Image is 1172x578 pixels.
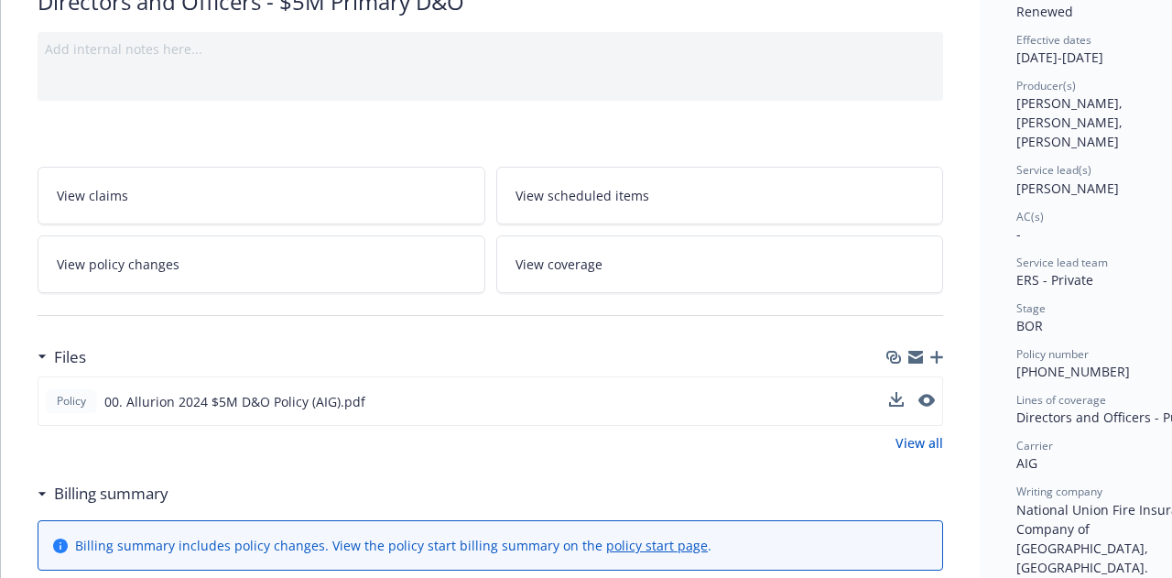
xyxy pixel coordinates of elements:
span: Writing company [1016,484,1102,499]
h3: Billing summary [54,482,168,506]
button: download file [889,392,904,411]
span: Producer(s) [1016,78,1076,93]
div: Billing summary [38,482,168,506]
span: Policy [53,393,90,409]
span: AC(s) [1016,209,1044,224]
span: Policy number [1016,346,1089,362]
button: preview file [918,392,935,411]
button: preview file [918,394,935,407]
span: - [1016,225,1021,243]
div: Add internal notes here... [45,39,936,59]
span: BOR [1016,317,1043,334]
span: ERS - Private [1016,271,1093,289]
button: download file [889,392,904,407]
a: View all [895,433,943,453]
span: [PERSON_NAME], [PERSON_NAME], [PERSON_NAME] [1016,94,1126,150]
span: View claims [57,186,128,205]
div: Billing summary includes policy changes. View the policy start billing summary on the . [75,536,711,555]
span: Carrier [1016,438,1053,453]
span: View coverage [515,255,602,274]
span: Stage [1016,300,1046,316]
span: Service lead(s) [1016,162,1091,178]
a: View coverage [496,235,944,293]
span: View policy changes [57,255,179,274]
h3: Files [54,345,86,369]
span: [PERSON_NAME] [1016,180,1119,197]
div: Files [38,345,86,369]
a: View scheduled items [496,167,944,224]
a: View claims [38,167,485,224]
span: Lines of coverage [1016,392,1106,408]
span: Service lead team [1016,255,1108,270]
a: View policy changes [38,235,485,293]
a: policy start page [606,537,708,554]
span: View scheduled items [515,186,649,205]
span: Effective dates [1016,32,1091,48]
span: 00. Allurion 2024 $5M D&O Policy (AIG).pdf [104,392,365,411]
span: [PHONE_NUMBER] [1016,363,1130,380]
span: AIG [1016,454,1037,472]
span: Renewed [1016,3,1073,20]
